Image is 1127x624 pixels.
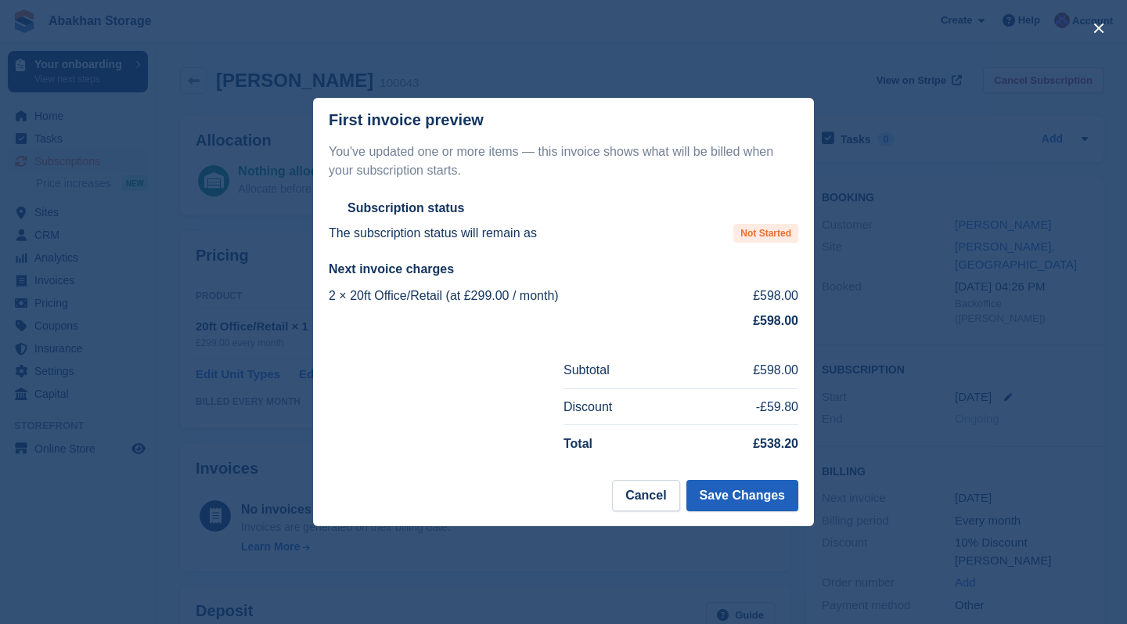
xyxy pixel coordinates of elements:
[686,352,799,388] td: £598.00
[329,111,484,129] p: First invoice preview
[753,437,798,450] strong: £538.20
[347,200,464,216] h2: Subscription status
[686,388,799,425] td: -£59.80
[686,480,798,511] button: Save Changes
[329,224,537,243] p: The subscription status will remain as
[329,142,798,180] p: You've updated one or more items — this invoice shows what will be billed when your subscription ...
[612,480,679,511] button: Cancel
[753,314,798,327] strong: £598.00
[721,283,798,308] td: £598.00
[1086,16,1111,41] button: close
[329,262,798,277] h2: Next invoice charges
[563,388,686,425] td: Discount
[563,437,592,450] strong: Total
[733,224,798,243] span: Not Started
[329,283,721,308] td: 2 × 20ft Office/Retail (at £299.00 / month)
[563,352,686,388] td: Subtotal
